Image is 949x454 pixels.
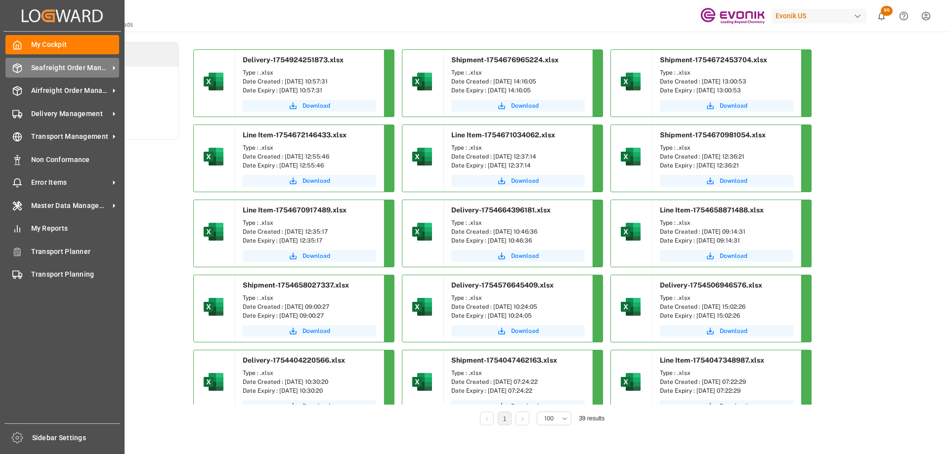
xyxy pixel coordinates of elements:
div: Date Expiry : [DATE] 10:57:31 [243,86,376,95]
span: Delivery-1754664396181.xlsx [451,206,551,214]
span: Non Conformance [31,155,120,165]
div: Type : .xlsx [451,369,585,377]
img: Evonik-brand-mark-Deep-Purple-RGB.jpeg_1700498283.jpeg [700,7,765,25]
span: Download [511,327,539,335]
div: Type : .xlsx [451,143,585,152]
div: Type : .xlsx [243,218,376,227]
li: Next Page [516,412,529,425]
div: Date Expiry : [DATE] 09:00:27 [243,311,376,320]
img: microsoft-excel-2019--v1.png [202,70,225,93]
a: Download [243,175,376,187]
button: Download [660,325,793,337]
div: Date Created : [DATE] 13:00:53 [660,77,793,86]
div: Date Created : [DATE] 15:02:26 [660,302,793,311]
span: 99 [881,6,893,16]
span: Line Item-1754670917489.xlsx [243,206,346,214]
button: show 99 new notifications [870,5,893,27]
span: Airfreight Order Management [31,85,109,96]
img: microsoft-excel-2019--v1.png [619,295,643,319]
div: Type : .xlsx [451,218,585,227]
span: Download [511,101,539,110]
div: Type : .xlsx [243,68,376,77]
div: Date Created : [DATE] 10:57:31 [243,77,376,86]
span: Download [511,402,539,411]
span: Delivery-1754404220566.xlsx [243,356,345,364]
a: Download [660,175,793,187]
img: microsoft-excel-2019--v1.png [410,295,434,319]
div: Date Expiry : [DATE] 10:30:20 [243,386,376,395]
div: Date Expiry : [DATE] 07:22:29 [660,386,793,395]
img: microsoft-excel-2019--v1.png [619,145,643,168]
div: Date Expiry : [DATE] 12:55:46 [243,161,376,170]
span: Line Item-1754672146433.xlsx [243,131,346,139]
div: Evonik US [772,9,866,23]
div: Type : .xlsx [660,68,793,77]
span: Download [720,176,747,185]
img: microsoft-excel-2019--v1.png [410,145,434,168]
span: Transport Management [31,131,109,142]
a: Download [451,400,585,412]
span: Sidebar Settings [32,433,121,443]
button: Download [660,400,793,412]
span: Download [302,251,330,260]
span: Transport Planning [31,269,120,280]
span: Delivery-1754576645409.xlsx [451,281,554,289]
span: Download [302,327,330,335]
span: Download [720,251,747,260]
button: Download [660,100,793,112]
a: My Cockpit [5,35,119,54]
a: Download [243,250,376,262]
span: Shipment-1754047462163.xlsx [451,356,557,364]
div: Date Expiry : [DATE] 12:35:17 [243,236,376,245]
div: Date Created : [DATE] 10:30:20 [243,377,376,386]
span: Seafreight Order Management [31,63,109,73]
div: Date Created : [DATE] 12:55:46 [243,152,376,161]
span: Error Items [31,177,109,188]
div: Date Expiry : [DATE] 07:24:22 [451,386,585,395]
span: Delivery-1754506946576.xlsx [660,281,762,289]
a: 1 [503,415,507,422]
span: Shipment-1754672453704.xlsx [660,56,767,64]
div: Date Expiry : [DATE] 15:02:26 [660,311,793,320]
a: Download [451,100,585,112]
div: Date Created : [DATE] 07:22:29 [660,377,793,386]
img: microsoft-excel-2019--v1.png [410,370,434,394]
div: Date Created : [DATE] 10:24:05 [451,302,585,311]
span: 39 results [579,415,604,422]
img: microsoft-excel-2019--v1.png [410,70,434,93]
div: Type : .xlsx [243,293,376,302]
span: Line Item-1754047348987.xlsx [660,356,764,364]
button: Download [243,400,376,412]
div: Date Expiry : [DATE] 09:14:31 [660,236,793,245]
button: Download [243,100,376,112]
span: My Cockpit [31,40,120,50]
button: Download [451,325,585,337]
button: Download [451,175,585,187]
div: Date Created : [DATE] 14:16:05 [451,77,585,86]
a: Transport Planning [5,265,119,284]
span: Download [720,101,747,110]
div: Date Expiry : [DATE] 14:16:05 [451,86,585,95]
div: Date Expiry : [DATE] 12:37:14 [451,161,585,170]
img: microsoft-excel-2019--v1.png [202,145,225,168]
button: Download [451,250,585,262]
div: Date Expiry : [DATE] 13:00:53 [660,86,793,95]
img: microsoft-excel-2019--v1.png [202,220,225,244]
div: Type : .xlsx [660,218,793,227]
span: Shipment-1754670981054.xlsx [660,131,766,139]
span: Download [302,402,330,411]
button: Download [660,250,793,262]
div: Type : .xlsx [660,143,793,152]
button: Download [243,325,376,337]
span: 100 [544,414,554,423]
img: microsoft-excel-2019--v1.png [619,370,643,394]
span: Line Item-1754658871488.xlsx [660,206,764,214]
